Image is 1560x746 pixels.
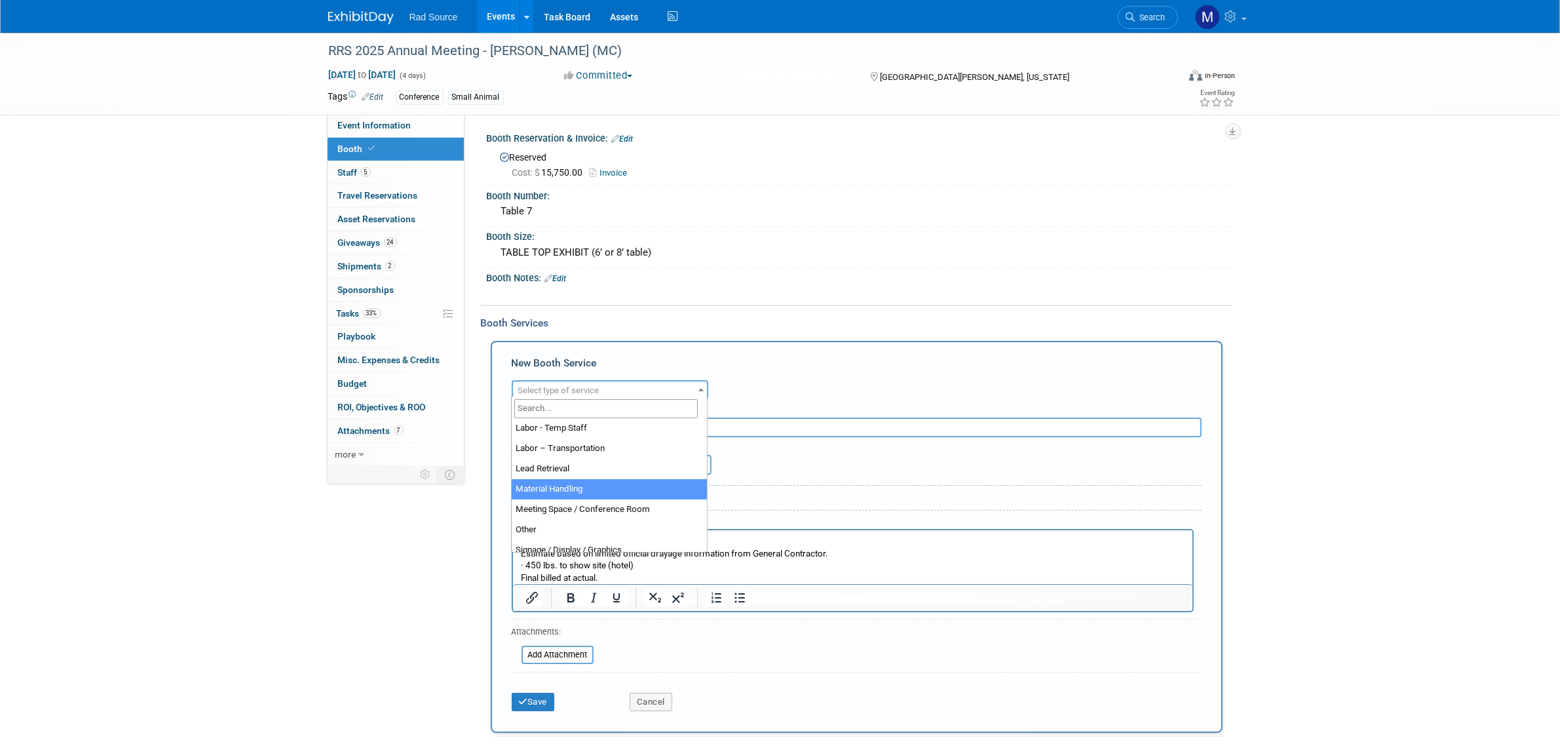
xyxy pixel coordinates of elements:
[328,69,397,81] span: [DATE] [DATE]
[512,626,594,641] div: Attachments:
[512,167,588,178] span: 15,750.00
[338,167,371,178] span: Staff
[399,71,427,80] span: (4 days)
[512,167,542,178] span: Cost: $
[328,302,464,325] a: Tasks33%
[338,214,416,224] span: Asset Reservations
[1135,12,1166,22] span: Search
[338,331,376,342] span: Playbook
[409,12,458,22] span: Rad Source
[338,285,394,295] span: Sponsorships
[415,466,438,483] td: Personalize Event Tab Strip
[512,520,707,540] li: Other
[385,261,395,271] span: 2
[328,114,464,137] a: Event Information
[338,237,397,248] span: Giveaways
[880,72,1069,82] span: [GEOGRAPHIC_DATA][PERSON_NAME], [US_STATE]
[1199,90,1234,96] div: Event Rating
[705,589,727,607] button: Numbered list
[338,378,368,389] span: Budget
[448,90,504,104] div: Small Animal
[512,400,1202,418] div: Description (optional)
[481,316,1232,330] div: Booth Services
[559,589,581,607] button: Bold
[1189,70,1202,81] img: Format-Inperson.png
[514,399,698,418] input: Search...
[338,144,378,154] span: Booth
[328,138,464,161] a: Booth
[337,308,381,319] span: Tasks
[338,120,411,130] span: Event Information
[396,90,444,104] div: Conference
[328,325,464,348] a: Playbook
[590,168,634,178] a: Invoice
[582,589,604,607] button: Italic
[512,439,707,459] li: Labor – Transportation
[497,147,1223,180] div: Reserved
[512,540,707,560] li: Signage / Display / Graphics
[612,134,634,144] a: Edit
[328,349,464,372] a: Misc. Expenses & Credits
[362,92,384,102] a: Edit
[487,128,1232,146] div: Booth Reservation & Invoice:
[328,161,464,184] a: Staff5
[356,69,369,80] span: to
[335,449,356,460] span: more
[1195,5,1220,29] img: Melissa Conboy
[512,693,555,711] button: Save
[328,255,464,278] a: Shipments2
[560,69,637,83] button: Committed
[497,243,1223,263] div: TABLE TOP EXHIBIT (6’ or 8’ table)
[394,425,404,435] span: 7
[328,420,464,442] a: Attachments7
[630,437,1142,455] div: Ideally by
[328,184,464,207] a: Travel Reservations
[728,589,750,607] button: Bullet list
[512,459,707,479] li: Lead Retrieval
[545,274,567,283] a: Edit
[328,443,464,466] a: more
[338,261,395,271] span: Shipments
[643,589,666,607] button: Subscript
[512,418,707,439] li: Labor - Temp Staff
[666,589,689,607] button: Superscript
[630,693,672,711] button: Cancel
[8,5,672,54] p: 5. Material Handling - Estimate $625.00 Estimate based on limited official drayage information fr...
[1101,68,1236,88] div: Event Format
[338,190,418,201] span: Travel Reservations
[1118,6,1178,29] a: Search
[513,530,1192,584] iframe: Rich Text Area
[512,500,707,520] li: Meeting Space / Conference Room
[363,308,381,318] span: 33%
[497,201,1223,222] div: Table 7
[338,402,426,412] span: ROI, Objectives & ROO
[487,268,1232,285] div: Booth Notes:
[361,167,371,177] span: 5
[369,145,375,152] i: Booth reservation complete
[384,237,397,247] span: 24
[437,466,464,483] td: Toggle Event Tabs
[328,11,394,24] img: ExhibitDay
[328,372,464,395] a: Budget
[512,516,1194,529] div: Reservation Notes/Details:
[324,39,1158,63] div: RRS 2025 Annual Meeting - [PERSON_NAME] (MC)
[487,227,1232,243] div: Booth Size:
[328,396,464,419] a: ROI, Objectives & ROO
[7,5,673,54] body: Rich Text Area. Press ALT-0 for help.
[1204,71,1235,81] div: In-Person
[328,231,464,254] a: Giveaways24
[512,356,1202,377] div: New Booth Service
[605,589,627,607] button: Underline
[328,208,464,231] a: Asset Reservations
[487,186,1232,203] div: Booth Number:
[518,385,599,395] span: Select type of service
[338,425,404,436] span: Attachments
[521,589,543,607] button: Insert/edit link
[512,479,707,500] li: Material Handling
[338,355,440,365] span: Misc. Expenses & Credits
[328,279,464,302] a: Sponsorships
[328,90,384,105] td: Tags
